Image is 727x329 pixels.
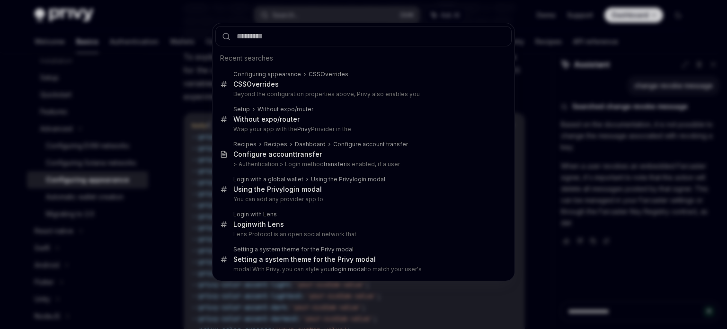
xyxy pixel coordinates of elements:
[309,71,348,78] div: Overrides
[233,185,322,194] div: Using the Privy
[233,255,376,264] div: Setting a system theme for the Privy modal
[295,150,322,158] b: transfer
[233,80,247,88] b: CSS
[233,176,303,183] div: Login with a global wallet
[233,80,279,89] div: Overrides
[220,53,273,63] span: Recent searches
[233,71,301,78] div: Configuring appearance
[311,176,385,183] div: Using the Privy
[283,185,322,193] b: login modal
[233,125,492,133] p: Wrap your app with the Provider in the
[233,90,492,98] p: Beyond the configuration properties above, Privy also enables you
[233,231,492,238] p: Lens Protocol is an open social network that
[233,246,354,253] div: Setting a system theme for the Privy modal
[233,106,250,113] div: Setup
[333,266,365,273] b: login modal
[333,141,408,148] div: Configure account transfer
[297,125,311,133] b: Privy
[264,141,287,148] div: Recipes
[233,211,277,218] div: Login with Lens
[233,220,252,228] b: Login
[324,160,346,168] b: transfer
[295,141,326,148] div: Dashboard
[233,220,284,229] div: with Lens
[257,106,313,113] div: Without expo/router
[233,160,492,168] p: > Authentication > Login method is enabled, if a user
[233,141,257,148] div: Recipes
[353,176,385,183] b: login modal
[233,266,492,273] p: modal With Privy, you can style your to match your user's
[233,150,322,159] div: Configure account
[233,196,492,203] p: You can add any provider app to
[233,115,300,124] div: Without expo/router
[309,71,320,78] b: CSS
